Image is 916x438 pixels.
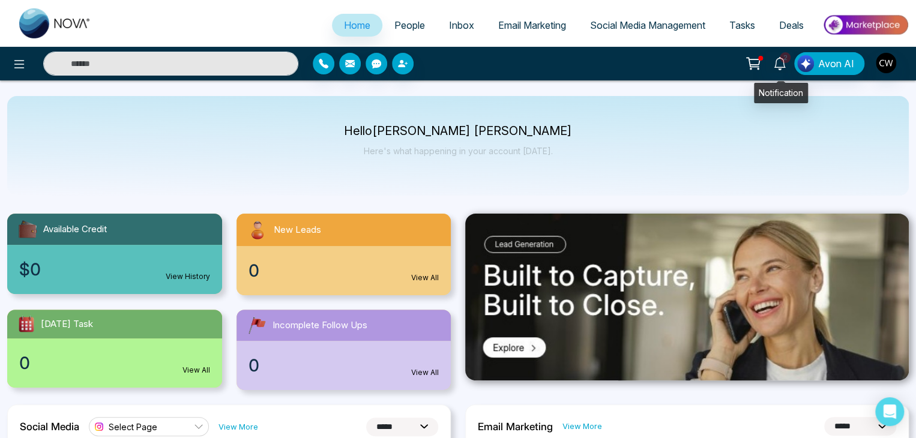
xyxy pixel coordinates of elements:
[590,19,705,31] span: Social Media Management
[729,19,755,31] span: Tasks
[41,317,93,331] span: [DATE] Task
[19,8,91,38] img: Nova CRM Logo
[822,11,909,38] img: Market-place.gif
[43,223,107,236] span: Available Credit
[229,310,459,390] a: Incomplete Follow Ups0View All
[478,421,553,433] h2: Email Marketing
[20,421,79,433] h2: Social Media
[109,421,157,433] span: Select Page
[249,353,259,378] span: 0
[332,14,382,37] a: Home
[779,19,804,31] span: Deals
[19,350,30,376] span: 0
[93,421,105,433] img: instagram
[875,397,904,426] div: Open Intercom Messenger
[273,319,367,332] span: Incomplete Follow Ups
[498,19,566,31] span: Email Marketing
[394,19,425,31] span: People
[229,214,459,295] a: New Leads0View All
[578,14,717,37] a: Social Media Management
[754,83,808,103] div: Notification
[797,55,814,72] img: Lead Flow
[344,146,572,156] p: Here's what happening in your account [DATE].
[486,14,578,37] a: Email Marketing
[437,14,486,37] a: Inbox
[19,257,41,282] span: $0
[465,214,909,380] img: .
[249,258,259,283] span: 0
[767,14,816,37] a: Deals
[17,218,38,240] img: availableCredit.svg
[876,53,896,73] img: User Avatar
[246,314,268,336] img: followUps.svg
[411,272,439,283] a: View All
[246,218,269,241] img: newLeads.svg
[765,52,794,73] a: 2
[344,126,572,136] p: Hello [PERSON_NAME] [PERSON_NAME]
[717,14,767,37] a: Tasks
[562,421,602,432] a: View More
[182,365,210,376] a: View All
[818,56,854,71] span: Avon AI
[449,19,474,31] span: Inbox
[344,19,370,31] span: Home
[794,52,864,75] button: Avon AI
[274,223,321,237] span: New Leads
[17,314,36,334] img: todayTask.svg
[382,14,437,37] a: People
[166,271,210,282] a: View History
[411,367,439,378] a: View All
[780,52,791,63] span: 2
[218,421,258,433] a: View More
